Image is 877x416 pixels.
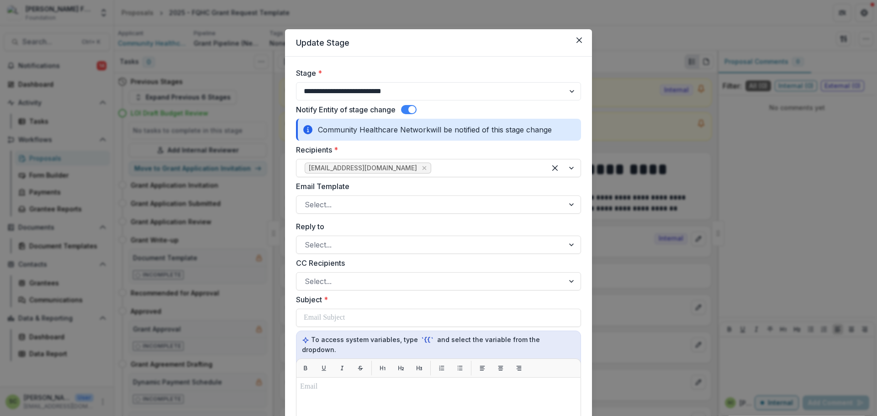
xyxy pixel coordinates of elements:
[296,221,576,232] label: Reply to
[572,33,586,47] button: Close
[298,361,313,375] button: Bold
[353,361,368,375] button: Strikethrough
[296,294,576,305] label: Subject
[434,361,449,375] button: List
[548,161,562,175] div: Clear selected options
[420,335,435,345] code: `{{`
[512,361,526,375] button: Align right
[335,361,349,375] button: Italic
[296,119,581,141] div: Community Healthcare Network will be notified of this stage change
[493,361,508,375] button: Align center
[317,361,331,375] button: Underline
[296,104,396,115] label: Notify Entity of stage change
[420,163,429,173] div: Remove crutkoski@chnnyc.org
[453,361,467,375] button: List
[296,181,576,192] label: Email Template
[412,361,427,375] button: H3
[309,164,417,172] span: [EMAIL_ADDRESS][DOMAIN_NAME]
[475,361,490,375] button: Align left
[302,335,575,354] p: To access system variables, type and select the variable from the dropdown.
[296,258,576,269] label: CC Recipients
[394,361,408,375] button: H2
[296,144,576,155] label: Recipients
[285,29,592,57] header: Update Stage
[375,361,390,375] button: H1
[296,68,576,79] label: Stage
